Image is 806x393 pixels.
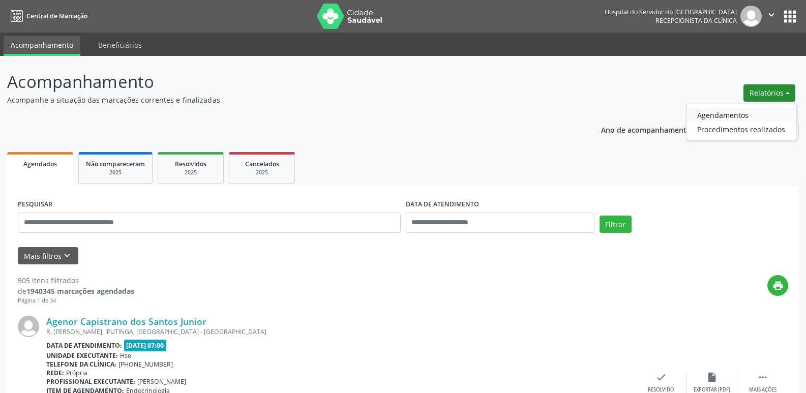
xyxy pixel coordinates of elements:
[655,16,737,25] span: Recepcionista da clínica
[767,275,788,296] button: print
[762,6,781,27] button: 
[175,160,206,168] span: Resolvidos
[46,360,116,369] b: Telefone da clínica:
[118,360,173,369] span: [PHONE_NUMBER]
[86,169,145,176] div: 2025
[137,377,186,386] span: [PERSON_NAME]
[18,197,52,213] label: PESQUISAR
[23,160,57,168] span: Agendados
[18,247,78,265] button: Mais filtroskeyboard_arrow_down
[706,372,718,383] i: insert_drive_file
[406,197,479,213] label: DATA DE ATENDIMENTO
[4,36,80,56] a: Acompanhamento
[46,377,135,386] b: Profissional executante:
[46,341,122,350] b: Data de atendimento:
[236,169,287,176] div: 2025
[124,340,167,351] span: [DATE] 07:00
[46,316,206,327] a: Agenor Capistrano dos Santos Junior
[605,8,737,16] div: Hospital do Servidor do [GEOGRAPHIC_DATA]
[46,369,64,377] b: Rede:
[26,12,87,20] span: Central de Marcação
[686,104,796,140] ul: Relatórios
[46,327,636,336] div: R. [PERSON_NAME], IPUTINGA, [GEOGRAPHIC_DATA] - [GEOGRAPHIC_DATA]
[686,108,796,122] a: Agendamentos
[740,6,762,27] img: img
[686,122,796,136] a: Procedimentos realizados
[18,296,134,305] div: Página 1 de 34
[18,286,134,296] div: de
[655,372,667,383] i: check
[46,351,118,360] b: Unidade executante:
[757,372,768,383] i: 
[86,160,145,168] span: Não compareceram
[91,36,149,54] a: Beneficiários
[66,369,87,377] span: Própria
[772,280,784,291] i: print
[165,169,216,176] div: 2025
[766,9,777,20] i: 
[26,286,134,296] strong: 1940345 marcações agendadas
[781,8,799,25] button: apps
[7,95,561,105] p: Acompanhe a situação das marcações correntes e finalizadas
[7,69,561,95] p: Acompanhamento
[18,316,39,337] img: img
[600,216,632,233] button: Filtrar
[120,351,131,360] span: Hse
[18,275,134,286] div: 505 itens filtrados
[743,84,795,102] button: Relatórios
[7,8,87,24] a: Central de Marcação
[245,160,279,168] span: Cancelados
[62,250,73,261] i: keyboard_arrow_down
[601,123,691,136] p: Ano de acompanhamento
